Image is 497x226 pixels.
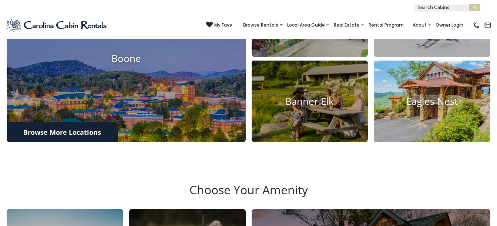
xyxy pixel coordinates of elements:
[365,20,407,30] a: Rental Program
[252,96,368,107] h4: Banner Elk
[214,22,232,28] span: My Favs
[432,20,467,30] a: Owner Login
[7,53,246,64] h4: Boone
[374,61,490,142] a: Eagles Nest
[283,20,329,30] a: Local Area Guide
[239,20,282,30] a: Browse Rentals
[473,21,480,29] img: phone-regular-black.png
[409,20,430,30] a: About
[330,20,363,30] a: Real Estate
[252,61,368,142] a: Banner Elk
[206,21,232,29] a: My Favs
[6,18,108,32] img: Blue-2.png
[7,122,118,142] a: Browse More Locations
[374,96,490,107] h4: Eagles Nest
[484,21,491,29] img: mail-regular-black.png
[6,183,491,209] h3: Choose Your Amenity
